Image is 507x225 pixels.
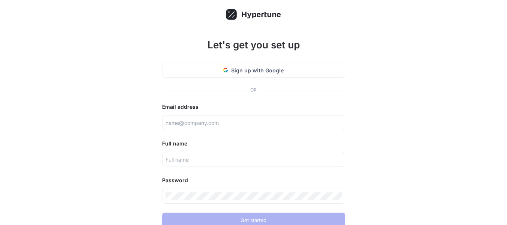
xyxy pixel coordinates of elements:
button: Sign up with Google [162,63,345,78]
span: Get started [241,218,266,222]
span: Sign up with Google [231,66,284,74]
div: Email address [162,102,345,111]
h1: Let's get you set up [162,37,345,52]
div: Password [162,176,345,185]
div: OR [250,87,257,93]
input: name@company.com [165,119,342,127]
div: Full name [162,139,345,148]
input: Full name [165,156,342,163]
